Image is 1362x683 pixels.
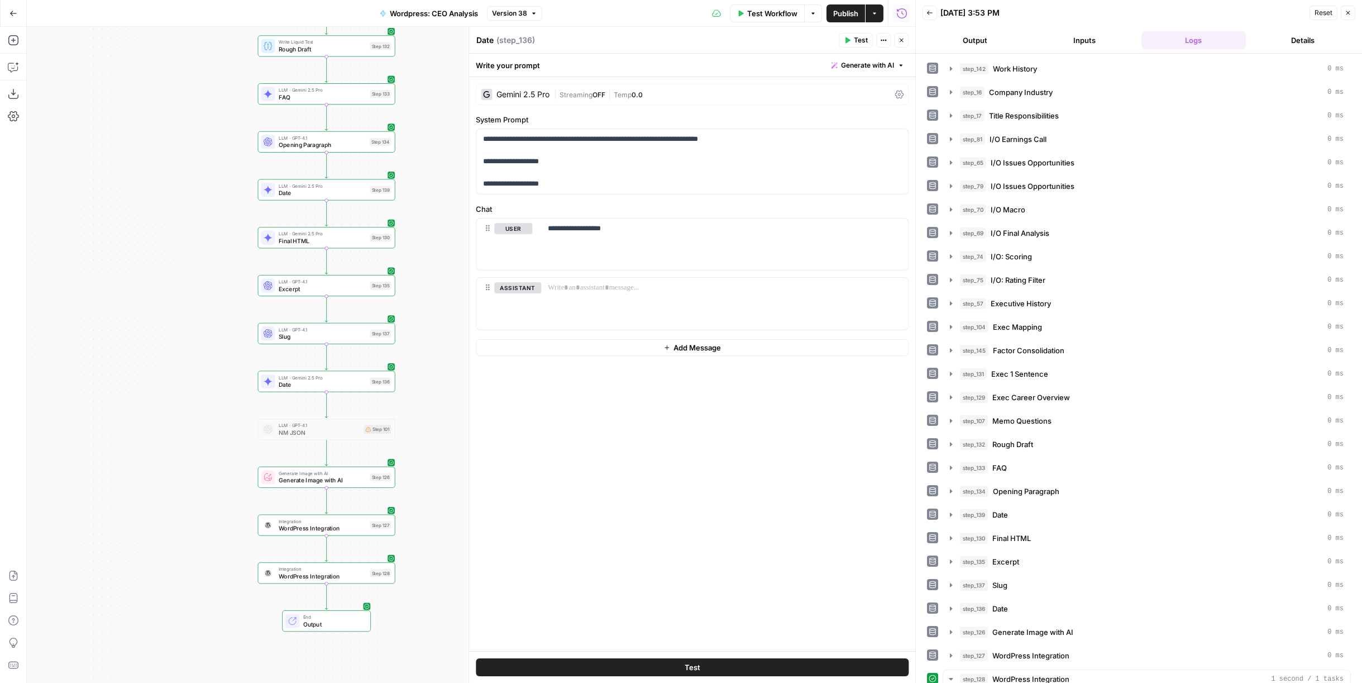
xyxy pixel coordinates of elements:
label: Chat [476,203,909,215]
span: Date [992,603,1008,614]
span: I/O Issues Opportunities [991,157,1074,168]
span: LLM · Gemini 2.5 Pro [279,230,366,238]
div: Write Liquid TextRough DraftStep 132 [258,35,395,56]
div: LLM · Gemini 2.5 ProDateStep 136 [258,371,395,392]
span: Work History [993,63,1037,74]
g: Edge from step_107 to step_132 [325,8,328,35]
span: | [605,88,614,99]
button: 0 ms [943,600,1350,618]
span: I/O: Rating Filter [991,274,1045,286]
button: 0 ms [943,107,1350,125]
span: 0 ms [1327,298,1344,309]
span: step_79 [960,181,986,192]
button: assistant [494,282,541,293]
img: WordPress%20logotype.png [264,521,273,530]
span: 0 ms [1327,463,1344,473]
button: 0 ms [943,60,1350,78]
g: Edge from step_127 to step_128 [325,535,328,562]
button: 0 ms [943,388,1350,406]
span: 0 ms [1327,486,1344,496]
span: I/O: Scoring [991,251,1032,262]
span: WordPress Integration [279,572,366,581]
span: Opening Paragraph [993,486,1059,497]
span: Final HTML [279,236,366,245]
span: Final HTML [992,533,1031,544]
g: Edge from step_126 to step_127 [325,487,328,514]
img: WordPress%20logotype.png [264,568,273,577]
span: ( step_136 ) [496,35,535,46]
span: step_81 [960,134,985,145]
span: Test Workflow [747,8,797,19]
span: | [554,88,560,99]
span: Excerpt [992,556,1019,567]
span: Add Message [673,342,721,353]
span: step_131 [960,368,987,380]
div: Step 137 [370,330,391,338]
span: FAQ [279,93,366,102]
span: Generate Image with AI [279,476,366,485]
span: Company Industry [989,87,1053,98]
div: Step 128 [370,569,391,577]
textarea: Date [476,35,494,46]
span: step_130 [960,533,988,544]
span: 0 ms [1327,580,1344,590]
button: Inputs [1032,31,1137,49]
span: 0 ms [1327,439,1344,449]
span: Rough Draft [992,439,1033,450]
span: 0 ms [1327,392,1344,402]
span: End [303,614,364,621]
span: Write Liquid Text [279,39,366,46]
div: LLM · GPT-4.1Opening ParagraphStep 134 [258,131,395,153]
span: step_57 [960,298,986,309]
button: 0 ms [943,647,1350,665]
span: Exec Career Overview [992,392,1070,403]
span: step_69 [960,227,986,239]
button: Test [839,33,873,48]
button: 0 ms [943,83,1350,101]
span: step_126 [960,627,988,638]
span: Temp [614,91,632,99]
span: Memo Questions [992,415,1052,426]
span: LLM · Gemini 2.5 Pro [279,374,366,381]
span: step_137 [960,580,988,591]
g: Edge from step_134 to step_139 [325,152,328,178]
span: Title Responsibilities [989,110,1059,121]
span: LLM · GPT-4.1 [279,134,366,141]
div: LLM · Gemini 2.5 ProFAQStep 133 [258,83,395,105]
div: LLM · Gemini 2.5 ProDateStep 139 [258,179,395,201]
span: step_136 [960,603,988,614]
button: 0 ms [943,623,1350,641]
span: 0 ms [1327,557,1344,567]
span: step_129 [960,392,988,403]
button: Version 38 [487,6,542,21]
button: 0 ms [943,412,1350,430]
button: Wordpress: CEO Analysis [373,4,485,22]
button: Output [923,31,1028,49]
span: 0 ms [1327,181,1344,191]
button: Add Message [476,339,909,356]
span: WordPress Integration [279,524,366,533]
button: 0 ms [943,224,1350,242]
span: Excerpt [279,284,366,293]
button: 0 ms [943,459,1350,477]
span: LLM · Gemini 2.5 Pro [279,87,366,94]
span: Date [279,188,366,197]
div: Step 135 [370,282,391,290]
button: 0 ms [943,130,1350,148]
span: Generate with AI [841,60,894,70]
div: LLM · GPT-4.1ExcerptStep 135 [258,275,395,296]
div: Step 127 [370,521,391,529]
button: 0 ms [943,553,1350,571]
button: 0 ms [943,318,1350,336]
g: Edge from step_139 to step_130 [325,200,328,226]
span: Executive History [991,298,1051,309]
span: I/O Macro [991,204,1025,215]
span: 0 ms [1327,627,1344,637]
span: step_70 [960,204,986,215]
span: 0 ms [1327,87,1344,97]
g: Edge from step_136 to step_101 [325,392,328,418]
span: step_135 [960,556,988,567]
div: IntegrationWordPress IntegrationStep 128 [258,562,395,584]
span: step_142 [960,63,988,74]
div: Step 132 [370,42,391,50]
